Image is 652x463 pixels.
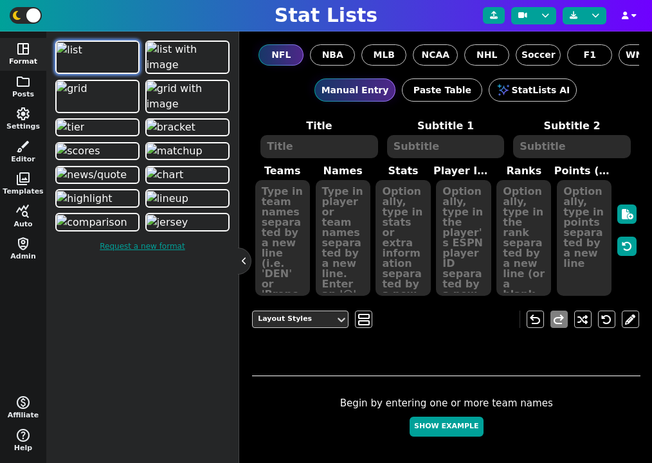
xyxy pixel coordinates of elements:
img: lineup [147,191,188,206]
label: Subtitle 1 [383,118,509,134]
label: Player ID/Image URL [433,163,494,179]
span: NFL [271,48,291,62]
span: monetization_on [15,395,31,410]
span: settings [15,106,31,122]
div: Layout Styles [258,314,330,325]
img: matchup [147,143,203,159]
img: highlight [57,191,112,206]
span: query_stats [15,204,31,219]
span: help [15,428,31,443]
div: Begin by entering one or more team names [252,396,640,443]
button: redo [550,311,568,328]
span: NHL [476,48,497,62]
label: Ranks [494,163,554,179]
span: folder [15,74,31,89]
img: chart [147,167,184,183]
button: StatLists AI [489,78,577,102]
label: Subtitle 2 [509,118,635,134]
img: scores [57,143,100,159]
span: MLB [374,48,395,62]
span: space_dashboard [15,41,31,57]
span: redo [551,312,566,327]
span: NBA [322,48,343,62]
label: Names [312,163,373,179]
img: list [57,42,82,58]
span: shield_person [15,236,31,251]
img: bracket [147,120,195,135]
span: brush [15,139,31,154]
label: Stats [373,163,433,179]
img: news/quote [57,167,127,183]
label: Title [256,118,382,134]
a: Request a new format [53,234,232,259]
img: grid with image [147,81,228,112]
span: F1 [584,48,596,62]
span: undo [527,312,543,327]
img: jersey [147,215,188,230]
label: Teams [252,163,312,179]
h1: Stat Lists [275,4,377,27]
span: Soccer [521,48,556,62]
button: undo [527,311,544,328]
label: Points (< 8 teams) [554,163,615,179]
img: tier [57,120,84,135]
span: photo_library [15,171,31,186]
button: Show Example [410,417,483,437]
span: NCAA [421,48,449,62]
img: list with image [147,42,228,73]
button: Paste Table [402,78,482,102]
img: grid [57,81,87,96]
img: comparison [57,215,127,230]
button: Manual Entry [314,78,396,102]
